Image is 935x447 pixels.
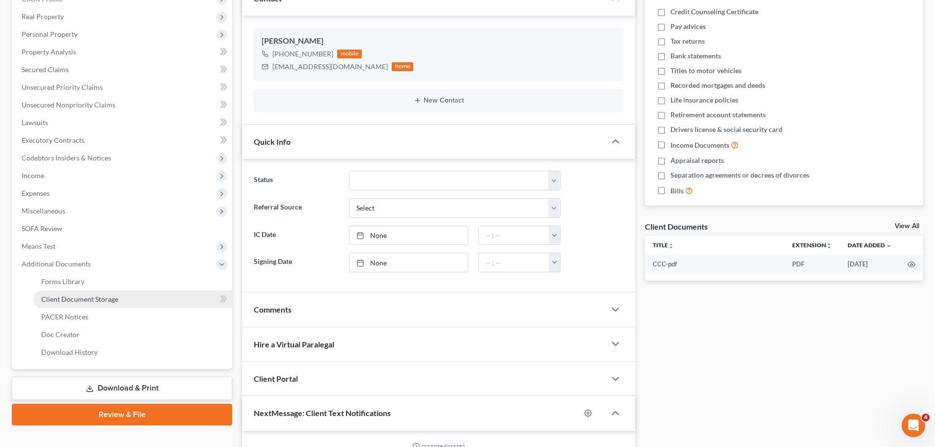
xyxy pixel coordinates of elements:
[670,80,765,90] span: Recorded mortgages and deeds
[670,125,782,134] span: Drivers license & social security card
[41,313,88,321] span: PACER Notices
[848,241,892,249] a: Date Added expand_more
[337,50,362,58] div: mobile
[22,12,64,21] span: Real Property
[33,326,232,343] a: Doc Creator
[22,48,76,56] span: Property Analysis
[254,374,298,383] span: Client Portal
[254,137,291,146] span: Quick Info
[41,348,98,356] span: Download History
[670,22,706,31] span: Pay advices
[22,154,111,162] span: Codebtors Insiders & Notices
[645,255,784,273] td: CCC-pdf
[41,277,84,286] span: Forms Library
[14,79,232,96] a: Unsecured Priority Claims
[895,223,919,230] a: View All
[22,30,78,38] span: Personal Property
[254,305,292,314] span: Comments
[14,96,232,114] a: Unsecured Nonpriority Claims
[14,43,232,61] a: Property Analysis
[22,242,55,250] span: Means Test
[272,49,333,59] div: [PHONE_NUMBER]
[670,51,721,61] span: Bank statements
[249,171,344,190] label: Status
[479,226,549,245] input: -- : --
[840,255,900,273] td: [DATE]
[670,156,724,165] span: Appraisal reports
[33,290,232,308] a: Client Document Storage
[12,404,232,425] a: Review & File
[33,343,232,361] a: Download History
[22,207,65,215] span: Miscellaneous
[262,97,615,105] button: New Contact
[902,414,925,437] iframe: Intercom live chat
[22,118,48,127] span: Lawsuits
[792,241,832,249] a: Extensionunfold_more
[254,340,334,349] span: Hire a Virtual Paralegal
[392,62,413,71] div: home
[22,83,103,91] span: Unsecured Priority Claims
[262,35,615,47] div: [PERSON_NAME]
[33,308,232,326] a: PACER Notices
[249,226,344,245] label: IC Date
[272,62,388,72] div: [EMAIL_ADDRESS][DOMAIN_NAME]
[670,140,729,150] span: Income Documents
[14,61,232,79] a: Secured Claims
[41,330,80,339] span: Doc Creator
[886,243,892,249] i: expand_more
[826,243,832,249] i: unfold_more
[349,226,468,245] a: None
[12,377,232,400] a: Download & Print
[41,295,118,303] span: Client Document Storage
[14,131,232,149] a: Executory Contracts
[33,273,232,290] a: Forms Library
[479,253,549,272] input: -- : --
[22,101,115,109] span: Unsecured Nonpriority Claims
[670,186,684,196] span: Bills
[653,241,674,249] a: Titleunfold_more
[670,36,705,46] span: Tax returns
[22,224,62,233] span: SOFA Review
[22,189,50,197] span: Expenses
[22,171,44,180] span: Income
[645,221,708,232] div: Client Documents
[249,253,344,272] label: Signing Date
[670,170,809,180] span: Separation agreements or decrees of divorces
[922,414,930,421] span: 4
[349,253,468,272] a: None
[254,408,391,418] span: NextMessage: Client Text Notifications
[670,66,742,76] span: Titles to motor vehicles
[22,260,91,268] span: Additional Documents
[670,110,766,120] span: Retirement account statements
[784,255,840,273] td: PDF
[22,136,84,144] span: Executory Contracts
[668,243,674,249] i: unfold_more
[249,198,344,218] label: Referral Source
[670,7,758,17] span: Credit Counseling Certificate
[14,220,232,237] a: SOFA Review
[670,95,738,105] span: Life insurance policies
[22,65,69,74] span: Secured Claims
[14,114,232,131] a: Lawsuits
